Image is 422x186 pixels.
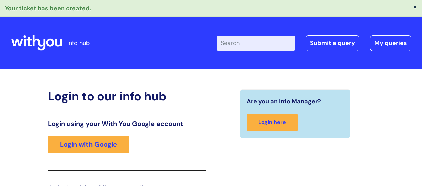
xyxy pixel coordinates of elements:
[48,136,129,153] a: Login with Google
[67,38,90,48] p: info hub
[370,35,411,51] a: My queries
[413,4,417,10] button: ×
[306,35,359,51] a: Submit a query
[217,36,295,50] input: Search
[48,89,206,103] h2: Login to our info hub
[247,96,321,107] span: Are you an Info Manager?
[48,120,206,128] h3: Login using your With You Google account
[247,114,298,131] a: Login here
